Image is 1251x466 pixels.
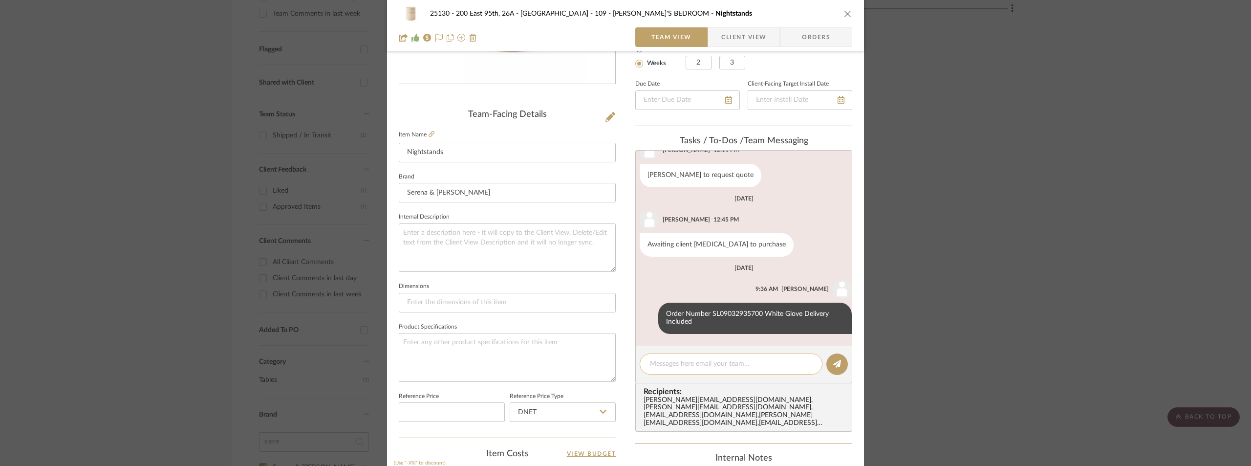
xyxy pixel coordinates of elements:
[399,110,616,120] div: Team-Facing Details
[567,448,616,460] a: View Budget
[658,303,852,334] div: Order Number SL09032935700 White Glove Delivery Included
[399,394,439,399] label: Reference Price
[721,27,766,47] span: Client View
[832,279,852,299] img: user_avatar.png
[644,387,848,396] span: Recipients:
[399,284,429,289] label: Dimensions
[644,397,848,428] div: [PERSON_NAME][EMAIL_ADDRESS][DOMAIN_NAME] , [PERSON_NAME][EMAIL_ADDRESS][DOMAIN_NAME] , [EMAIL_AD...
[734,265,754,271] div: [DATE]
[399,143,616,162] input: Enter Item Name
[399,215,450,220] label: Internal Description
[713,215,739,224] div: 12:45 PM
[663,215,710,224] div: [PERSON_NAME]
[680,136,744,145] span: Tasks / To-Dos /
[640,233,794,257] div: Awaiting client [MEDICAL_DATA] to purchase
[748,82,829,87] label: Client-Facing Target Install Date
[635,42,686,69] mat-radio-group: Select item type
[635,453,852,464] div: Internal Notes
[715,10,752,17] span: Nightstands
[640,210,659,229] img: user_avatar.png
[640,164,761,187] div: [PERSON_NAME] to request quote
[595,10,715,17] span: 109 - [PERSON_NAME]'S BEDROOM
[781,285,829,293] div: [PERSON_NAME]
[399,448,616,460] div: Item Costs
[399,293,616,312] input: Enter the dimensions of this item
[510,394,563,399] label: Reference Price Type
[469,34,477,42] img: Remove from project
[791,27,841,47] span: Orders
[399,131,434,139] label: Item Name
[748,90,852,110] input: Enter Install Date
[399,183,616,202] input: Enter Brand
[734,195,754,202] div: [DATE]
[635,82,660,87] label: Due Date
[635,136,852,147] div: team Messaging
[399,175,414,179] label: Brand
[651,27,691,47] span: Team View
[430,10,595,17] span: 25130 - 200 East 95th, 26A - [GEOGRAPHIC_DATA]
[645,59,666,68] label: Weeks
[843,9,852,18] button: close
[399,325,457,330] label: Product Specifications
[635,90,740,110] input: Enter Due Date
[399,4,422,23] img: f2992df9-51f9-436a-8ca0-761980ca407c_48x40.jpg
[755,285,778,293] div: 9:36 AM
